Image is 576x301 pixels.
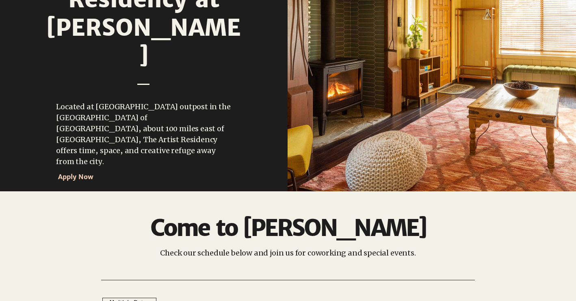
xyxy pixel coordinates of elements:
a: Apply Now [56,168,130,185]
span: Located at [GEOGRAPHIC_DATA] outpost in the [GEOGRAPHIC_DATA] of [GEOGRAPHIC_DATA], about 100 mil... [56,102,230,166]
span: Come to [PERSON_NAME] [150,214,426,242]
span: Apply Now [58,173,93,181]
p: Check our schedule below and join us for coworking and special events. [115,248,461,258]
